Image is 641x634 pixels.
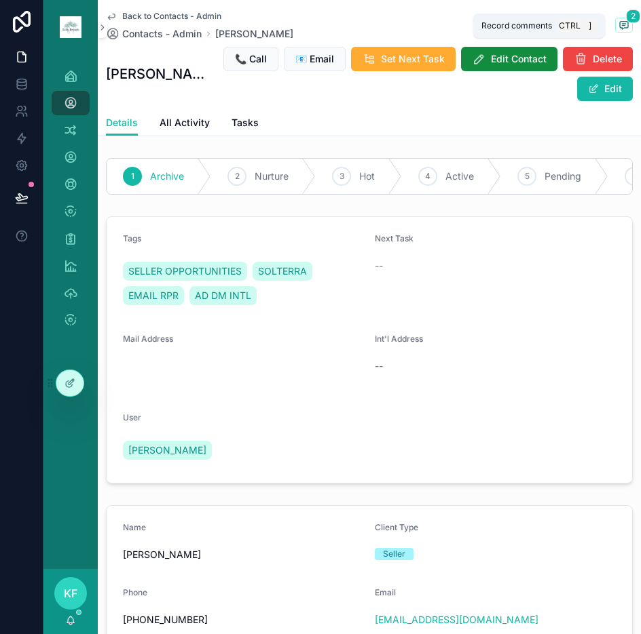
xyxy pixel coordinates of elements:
a: Contacts - Admin [106,27,202,41]
span: SOLTERRA [258,264,307,278]
span: Pending [545,170,581,183]
span: 4 [425,171,431,182]
span: Nurture [255,170,289,183]
span: All Activity [160,116,210,130]
span: Hot [359,170,375,183]
span: Ctrl [557,19,582,33]
span: -- [375,359,383,373]
img: App logo [60,16,81,38]
div: scrollable content [43,54,98,350]
a: Tasks [232,111,259,138]
a: [PERSON_NAME] [215,27,293,41]
span: Phone [123,587,147,597]
span: 1 [131,171,134,182]
button: Edit Contact [461,47,557,71]
span: KF [64,585,77,601]
span: Mail Address [123,334,173,344]
span: Tasks [232,116,259,130]
a: EMAIL RPR [123,286,184,305]
span: Archive [150,170,184,183]
span: SELLER OPPORTUNITIES [128,264,242,278]
span: 3 [340,171,344,182]
span: Active [445,170,474,183]
span: Delete [593,52,622,66]
span: EMAIL RPR [128,289,179,302]
span: 6 [632,171,637,182]
span: ] [585,20,596,31]
button: 📧 Email [284,47,346,71]
span: Name [123,522,146,532]
h1: [PERSON_NAME] [106,64,204,83]
span: 📧 Email [295,52,334,66]
span: User [123,412,141,422]
span: 2 [626,9,640,23]
button: Delete [563,47,633,71]
span: Record comments [481,20,552,31]
button: Edit [577,77,633,101]
a: [PERSON_NAME] [123,441,212,460]
span: Edit Contact [491,52,547,66]
a: AD DM INTL [189,286,257,305]
span: -- [375,259,383,273]
div: Seller [383,548,405,560]
a: Details [106,111,138,136]
button: 2 [615,18,633,35]
a: SOLTERRA [253,262,312,281]
button: Set Next Task [351,47,456,71]
a: SELLER OPPORTUNITIES [123,262,247,281]
button: 📞 Call [223,47,278,71]
span: Contacts - Admin [122,27,202,41]
a: All Activity [160,111,210,138]
span: 2 [235,171,240,182]
span: Email [375,587,396,597]
span: AD DM INTL [195,289,251,302]
span: 5 [525,171,530,182]
span: Int'l Address [375,334,423,344]
a: Back to Contacts - Admin [106,11,221,22]
span: Details [106,116,138,130]
a: [EMAIL_ADDRESS][DOMAIN_NAME] [375,613,538,627]
span: [PERSON_NAME] [123,548,364,561]
span: Client Type [375,522,418,532]
span: Back to Contacts - Admin [122,11,221,22]
span: [PERSON_NAME] [128,443,206,457]
span: 📞 Call [235,52,267,66]
span: Next Task [375,233,414,243]
span: Set Next Task [381,52,445,66]
span: ‪[PHONE_NUMBER]‬ [123,613,364,627]
span: Tags [123,233,141,243]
